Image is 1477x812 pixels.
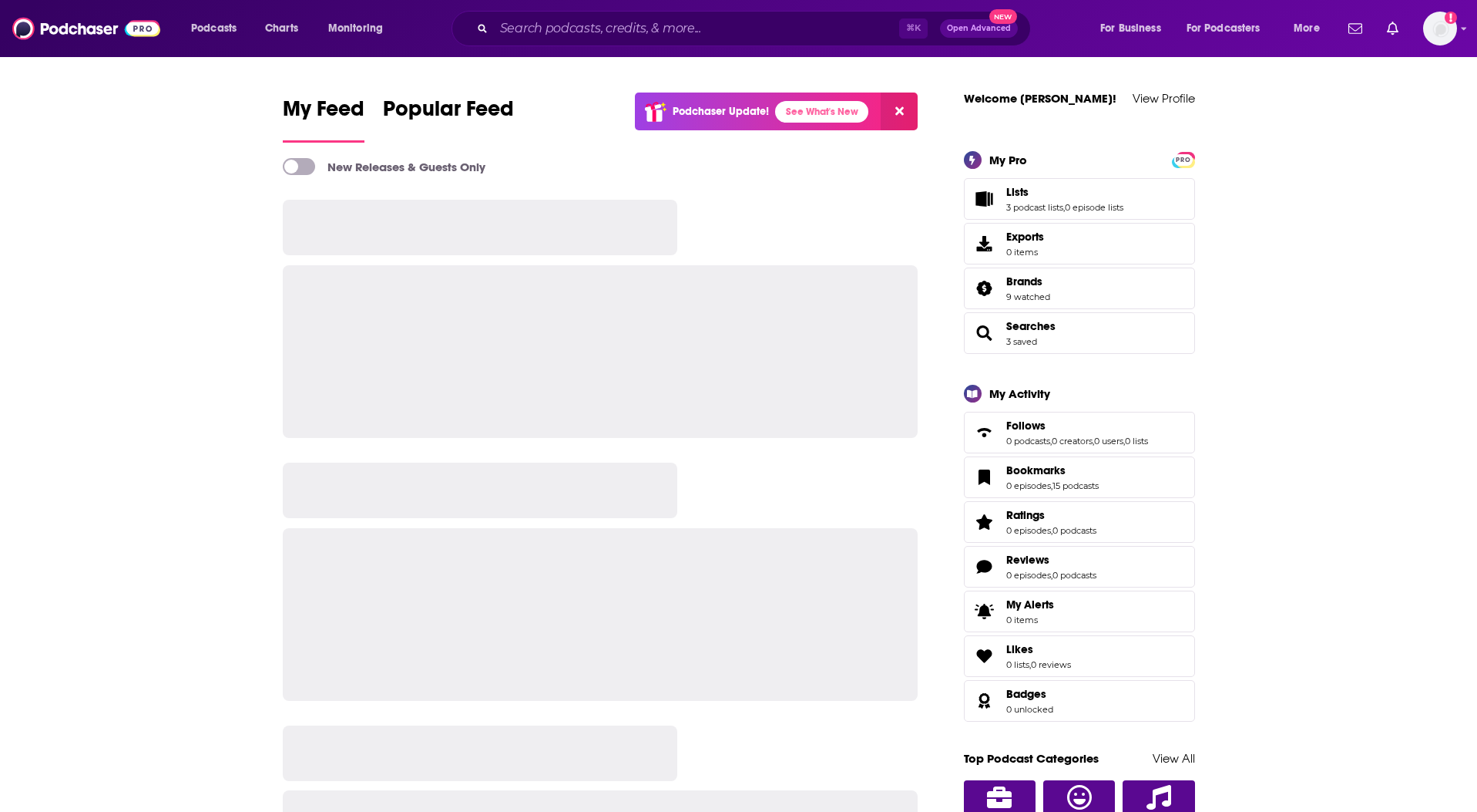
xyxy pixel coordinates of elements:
[1052,525,1096,536] a: 0 podcasts
[1051,525,1052,536] span: ,
[283,96,364,143] a: My Feed
[1029,659,1031,670] span: ,
[1006,419,1148,433] a: Follows
[1006,463,1066,477] span: Bookmarks
[964,591,1195,632] a: My Alerts
[1006,247,1044,258] span: 0 items
[1133,91,1195,106] a: View Profile
[1423,12,1457,45] span: Logged in as azatarain
[964,412,1195,453] span: Follows
[1006,615,1054,625] span: 0 items
[969,233,1000,254] span: Exports
[1093,436,1094,446] span: ,
[1006,570,1051,581] a: 0 episodes
[969,188,1000,210] a: Lists
[969,322,1000,344] a: Searches
[1125,436,1148,446] a: 0 lists
[1006,598,1054,612] span: My Alerts
[1006,508,1096,522] a: Ratings
[1283,16,1339,41] button: open menu
[383,96,514,143] a: Popular Feed
[969,422,1000,443] a: Follows
[1006,480,1051,491] a: 0 episodes
[1006,525,1051,536] a: 0 episodes
[191,18,237,39] span: Podcasts
[1423,12,1457,45] button: Show profile menu
[1445,12,1457,24] svg: Add a profile image
[283,158,485,175] a: New Releases & Guests Only
[964,635,1195,677] span: Likes
[1006,202,1063,213] a: 3 podcast lists
[1006,230,1044,244] span: Exports
[673,105,769,118] p: Podchaser Update!
[328,18,383,39] span: Monitoring
[964,312,1195,354] span: Searches
[1051,480,1052,491] span: ,
[964,751,1099,766] a: Top Podcast Categories
[969,690,1000,712] a: Badges
[1006,642,1033,656] span: Likes
[1006,508,1045,522] span: Ratings
[1187,18,1260,39] span: For Podcasters
[969,278,1000,299] a: Brands
[317,16,403,41] button: open menu
[940,19,1018,38] button: Open AdvancedNew
[1006,642,1071,656] a: Likes
[1006,687,1046,701] span: Badges
[1153,751,1195,766] a: View All
[969,645,1000,667] a: Likes
[969,556,1000,578] a: Reviews
[964,223,1195,264] a: Exports
[964,501,1195,543] span: Ratings
[180,16,257,41] button: open menu
[1123,436,1125,446] span: ,
[964,680,1195,722] span: Badges
[989,386,1050,401] div: My Activity
[964,268,1195,309] span: Brands
[12,14,160,43] a: Podchaser - Follow, Share and Rate Podcasts
[1065,202,1123,213] a: 0 episode lists
[1423,12,1457,45] img: User Profile
[1006,436,1050,446] a: 0 podcasts
[494,16,899,41] input: Search podcasts, credits, & more...
[1051,570,1052,581] span: ,
[283,96,364,131] span: My Feed
[969,511,1000,533] a: Ratings
[1094,436,1123,446] a: 0 users
[1006,291,1050,302] a: 9 watched
[964,178,1195,220] span: Lists
[383,96,514,131] span: Popular Feed
[1052,480,1099,491] a: 15 podcasts
[1006,336,1037,347] a: 3 saved
[1006,185,1029,199] span: Lists
[969,601,1000,622] span: My Alerts
[1006,319,1056,333] a: Searches
[899,19,928,39] span: ⌘ K
[1089,16,1180,41] button: open menu
[1177,16,1283,41] button: open menu
[964,546,1195,588] span: Reviews
[1006,553,1049,567] span: Reviews
[1006,553,1096,567] a: Reviews
[1052,436,1093,446] a: 0 creators
[1342,15,1368,42] a: Show notifications dropdown
[1006,275,1042,288] span: Brands
[1050,436,1052,446] span: ,
[775,101,868,123] a: See What's New
[964,91,1116,106] a: Welcome [PERSON_NAME]!
[969,467,1000,488] a: Bookmarks
[947,25,1011,32] span: Open Advanced
[1006,687,1053,701] a: Badges
[1006,659,1029,670] a: 0 lists
[255,16,307,41] a: Charts
[1006,419,1046,433] span: Follows
[1174,153,1193,164] a: PRO
[964,457,1195,498] span: Bookmarks
[1052,570,1096,581] a: 0 podcasts
[989,153,1027,167] div: My Pro
[1006,463,1099,477] a: Bookmarks
[466,11,1046,46] div: Search podcasts, credits, & more...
